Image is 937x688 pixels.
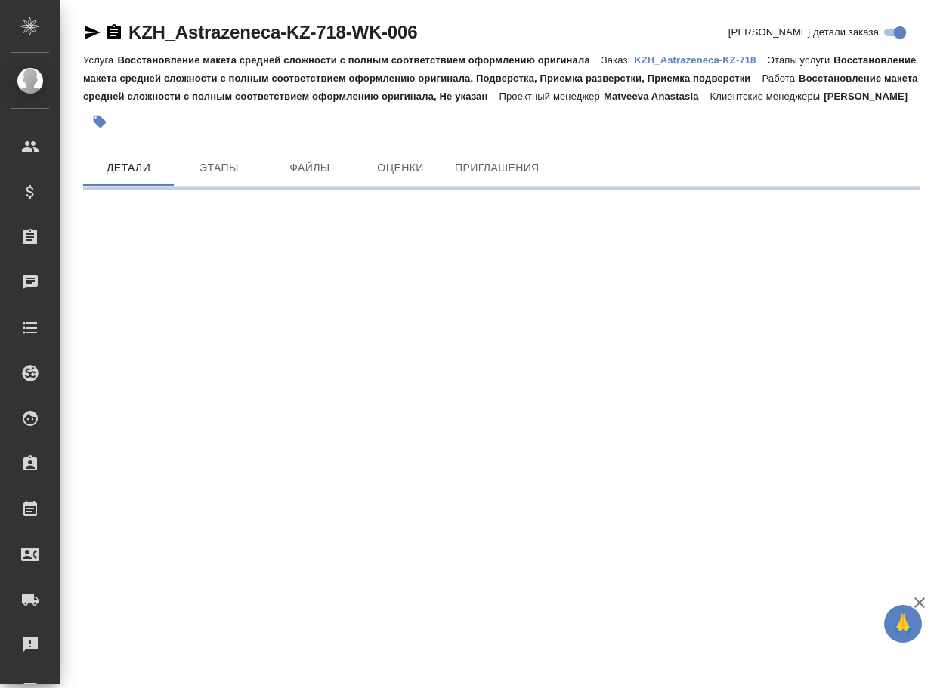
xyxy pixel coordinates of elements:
[824,91,919,102] p: [PERSON_NAME]
[83,23,101,42] button: Скопировать ссылку для ЯМессенджера
[710,91,824,102] p: Клиентские менеджеры
[128,22,417,42] a: KZH_Astrazeneca-KZ-718-WK-006
[728,25,879,40] span: [PERSON_NAME] детали заказа
[768,54,834,66] p: Этапы услуги
[83,54,117,66] p: Услуга
[884,605,922,643] button: 🙏
[634,54,767,66] p: KZH_Astrazeneca-KZ-718
[117,54,601,66] p: Восстановление макета средней сложности с полным соответствием оформлению оригинала
[183,159,255,177] span: Этапы
[634,53,767,66] a: KZH_Astrazeneca-KZ-718
[83,73,918,102] p: Восстановление макета средней сложности с полным соответствием оформлению оригинала, Не указан
[455,159,540,177] span: Приглашения
[604,91,710,102] p: Matveeva Anastasia
[92,159,165,177] span: Детали
[499,91,603,102] p: Проектный менеджер
[83,105,116,138] button: Добавить тэг
[890,608,916,640] span: 🙏
[105,23,123,42] button: Скопировать ссылку
[274,159,346,177] span: Файлы
[762,73,799,84] p: Работа
[364,159,437,177] span: Оценки
[601,54,634,66] p: Заказ:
